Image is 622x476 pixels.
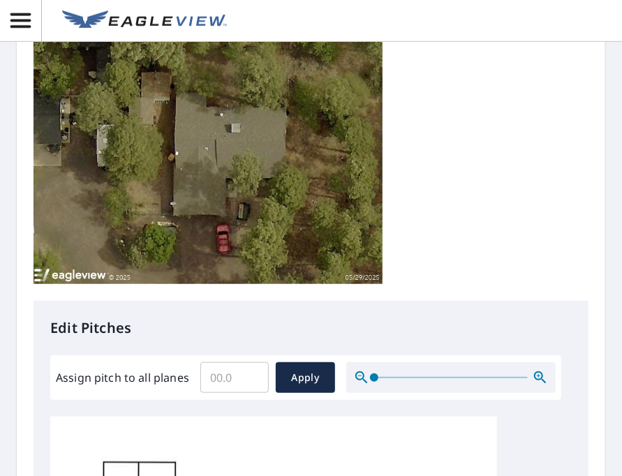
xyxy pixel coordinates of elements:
input: 00.0 [200,358,269,397]
a: EV Logo [54,2,235,40]
span: Apply [287,369,324,387]
label: Assign pitch to all planes [56,369,189,386]
img: Top image [34,5,383,284]
p: Edit Pitches [50,318,572,339]
button: Apply [276,362,335,393]
img: EV Logo [62,10,227,31]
